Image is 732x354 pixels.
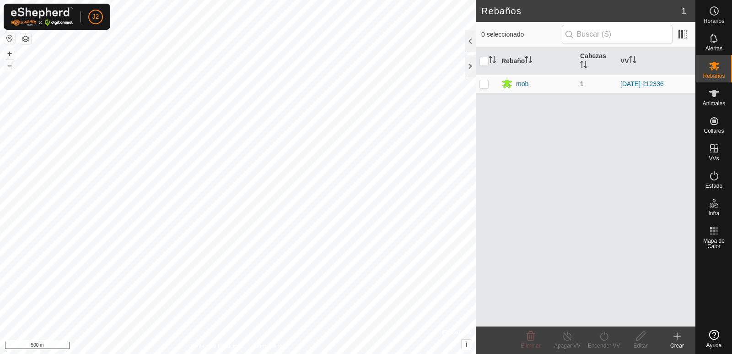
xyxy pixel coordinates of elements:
h2: Rebaños [481,5,681,16]
span: Collares [704,128,724,134]
a: Política de Privacidad [191,342,243,350]
button: Capas del Mapa [20,33,31,44]
p-sorticon: Activar para ordenar [580,62,587,70]
button: Restablecer Mapa [4,33,15,44]
div: Crear [659,342,695,350]
span: Alertas [705,46,722,51]
span: J2 [92,12,99,22]
img: Logo Gallagher [11,7,73,26]
span: Estado [705,183,722,189]
span: Ayuda [706,343,722,348]
span: 1 [580,80,584,87]
input: Buscar (S) [562,25,673,44]
p-sorticon: Activar para ordenar [629,57,636,65]
div: mob [516,79,528,89]
div: Apagar VV [549,342,586,350]
span: 0 seleccionado [481,30,562,39]
span: Mapa de Calor [698,238,730,249]
div: Encender VV [586,342,622,350]
p-sorticon: Activar para ordenar [525,57,532,65]
div: Editar [622,342,659,350]
a: Ayuda [696,326,732,352]
th: VV [617,48,695,75]
span: Rebaños [703,73,725,79]
th: Cabezas [576,48,617,75]
span: i [466,341,468,349]
button: i [462,340,472,350]
a: Contáctenos [254,342,285,350]
span: Infra [708,211,719,216]
span: VVs [709,156,719,161]
span: Eliminar [521,343,540,349]
span: 1 [681,4,686,18]
button: – [4,60,15,71]
button: + [4,48,15,59]
span: Animales [703,101,725,106]
th: Rebaño [498,48,576,75]
span: Horarios [704,18,724,24]
a: [DATE] 212336 [620,80,664,87]
p-sorticon: Activar para ordenar [489,57,496,65]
